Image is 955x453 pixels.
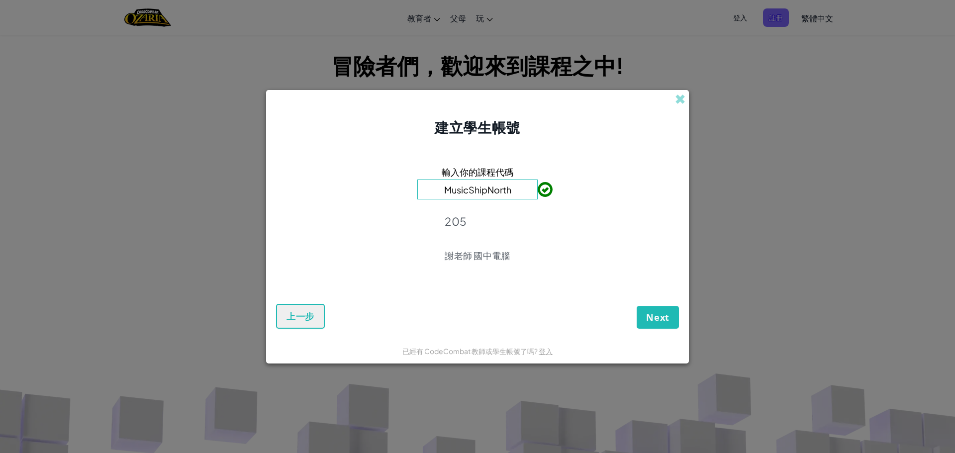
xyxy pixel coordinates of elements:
[286,310,314,322] span: 上一步
[637,306,679,329] button: Next
[646,311,669,323] span: Next
[402,347,539,356] span: 已經有 CodeCombat 教師或學生帳號了嗎?
[445,214,510,228] p: 205
[445,250,510,262] p: 謝老師 國中電腦
[276,304,325,329] button: 上一步
[539,347,553,356] a: 登入
[435,118,520,136] span: 建立學生帳號
[442,165,513,179] span: 輸入你的課程代碼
